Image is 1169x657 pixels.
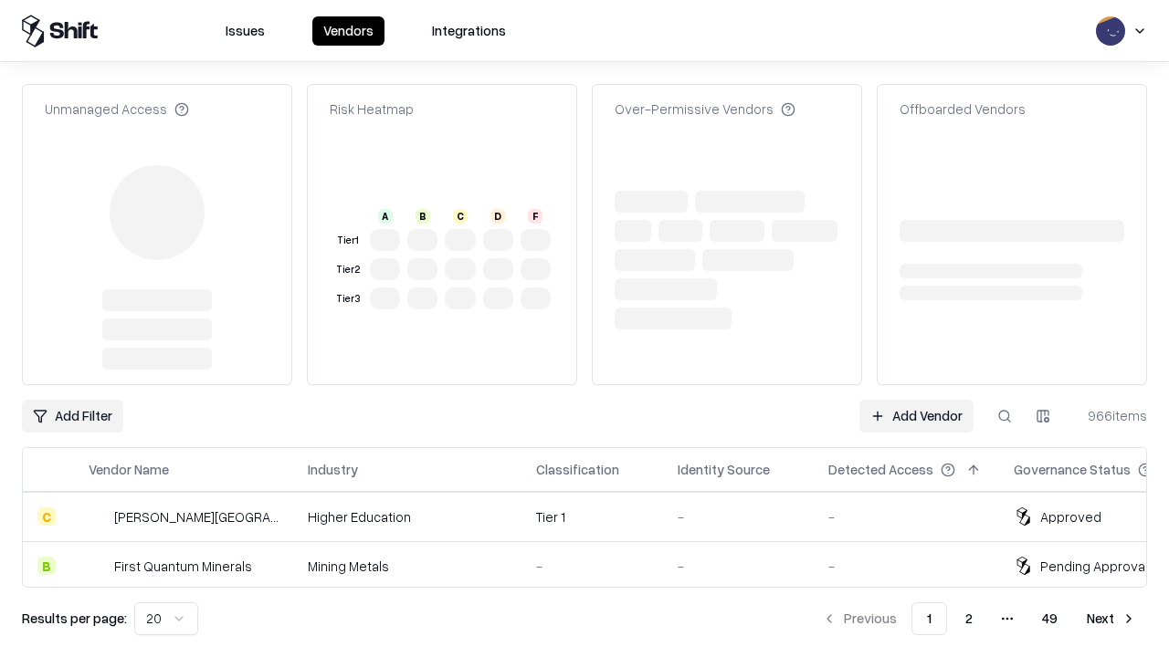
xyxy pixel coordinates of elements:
[114,507,279,527] div: [PERSON_NAME][GEOGRAPHIC_DATA]
[911,602,947,635] button: 1
[308,507,507,527] div: Higher Education
[333,291,363,307] div: Tier 3
[678,460,770,479] div: Identity Source
[312,16,384,46] button: Vendors
[859,400,974,433] a: Add Vendor
[615,99,795,119] div: Over-Permissive Vendors
[678,507,799,527] div: -
[416,209,430,224] div: B
[37,557,56,575] div: B
[828,507,985,527] div: -
[1040,557,1148,576] div: Pending Approval
[45,99,189,119] div: Unmanaged Access
[330,99,414,119] div: Risk Heatmap
[215,16,276,46] button: Issues
[308,557,507,576] div: Mining Metals
[22,609,127,628] p: Results per page:
[536,460,619,479] div: Classification
[453,209,468,224] div: C
[490,209,505,224] div: D
[1076,602,1147,635] button: Next
[951,602,987,635] button: 2
[536,507,648,527] div: Tier 1
[114,557,252,576] div: First Quantum Minerals
[1027,602,1072,635] button: 49
[1014,460,1131,479] div: Governance Status
[89,507,107,526] img: Reichman University
[811,602,1147,635] nav: pagination
[678,557,799,576] div: -
[528,209,542,224] div: F
[828,460,933,479] div: Detected Access
[421,16,517,46] button: Integrations
[333,262,363,277] div: Tier 2
[22,400,123,433] button: Add Filter
[89,557,107,575] img: First Quantum Minerals
[1074,406,1147,425] div: 966 items
[308,460,358,479] div: Industry
[378,209,393,224] div: A
[89,460,169,479] div: Vendor Name
[828,557,985,576] div: -
[900,99,1026,119] div: Offboarded Vendors
[536,557,648,576] div: -
[333,233,363,248] div: Tier 1
[37,507,56,526] div: C
[1040,507,1101,527] div: Approved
